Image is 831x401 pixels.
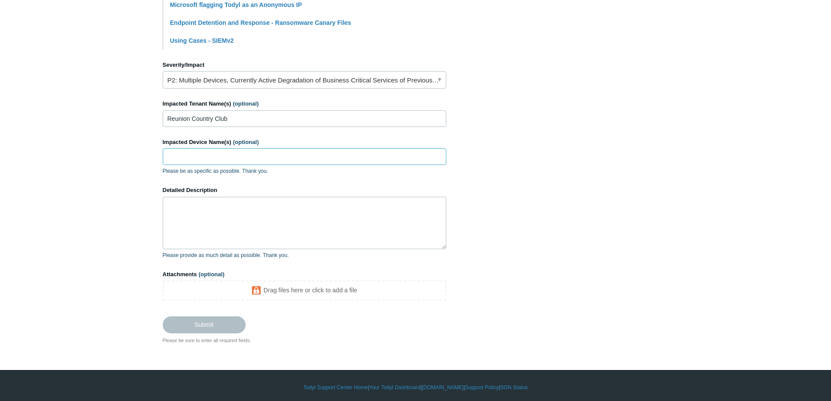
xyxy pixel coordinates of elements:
a: Your Todyl Dashboard [369,384,420,391]
label: Detailed Description [163,186,446,195]
span: (optional) [233,139,259,145]
a: P2: Multiple Devices, Currently Active Degradation of Business Critical Services of Previously Wo... [163,71,446,89]
label: Severity/Impact [163,61,446,69]
span: (optional) [198,271,224,278]
span: (optional) [233,100,259,107]
label: Attachments [163,270,446,279]
label: Impacted Tenant Name(s) [163,99,446,108]
div: Please be sure to enter all required fields. [163,337,446,344]
label: Impacted Device Name(s) [163,138,446,147]
a: Using Cases - SIEMv2 [170,37,234,44]
a: [DOMAIN_NAME] [422,384,464,391]
input: Submit [163,316,246,333]
a: Endpoint Detention and Response - Ransomware Canary Files [170,19,351,26]
p: Please be as specific as possible. Thank you. [163,167,446,175]
a: Support Policy [465,384,499,391]
div: | | | | [163,384,669,391]
a: SGN Status [500,384,528,391]
a: Todyl Support Center Home [303,384,368,391]
p: Please provide as much detail as possible. Thank you. [163,251,446,259]
a: Microsoft flagging Todyl as an Anonymous IP [170,1,302,8]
